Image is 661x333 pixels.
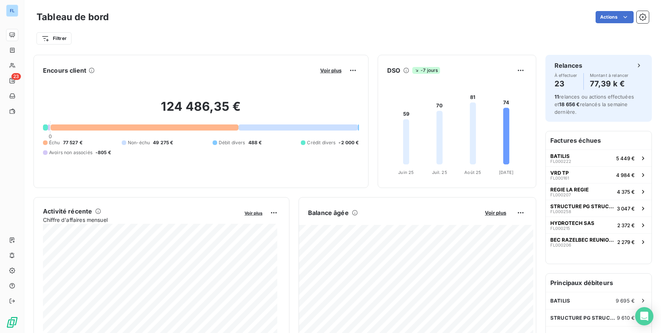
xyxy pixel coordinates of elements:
[308,208,349,217] h6: Balance âgée
[6,316,18,328] img: Logo LeanPay
[95,149,111,156] span: -805 €
[550,226,570,231] span: FL000215
[550,203,614,209] span: STRUCTURE PG STRUCTURE
[242,209,265,216] button: Voir plus
[43,66,86,75] h6: Encours client
[590,73,629,78] span: Montant à relancer
[555,94,634,115] span: relances ou actions effectuées et relancés la semaine dernière.
[153,139,173,146] span: 49 275 €
[550,186,589,193] span: REGIE LA REGIE
[546,150,651,166] button: BATILISFL0002225 449 €
[555,73,577,78] span: À effectuer
[11,73,21,80] span: 23
[63,139,83,146] span: 77 527 €
[49,139,60,146] span: Échu
[546,166,651,183] button: VRD TPFL0001614 984 €
[43,216,239,224] span: Chiffre d'affaires mensuel
[43,99,359,122] h2: 124 486,35 €
[550,220,594,226] span: HYDROTECH SAS
[550,176,569,180] span: FL000161
[555,78,577,90] h4: 23
[617,239,635,245] span: 2 279 €
[412,67,440,74] span: -7 jours
[546,131,651,150] h6: Factures échues
[616,298,635,304] span: 9 695 €
[432,170,447,175] tspan: Juil. 25
[590,78,629,90] h4: 77,39 k €
[37,32,72,45] button: Filtrer
[546,217,651,233] button: HYDROTECH SASFL0002152 372 €
[338,139,359,146] span: -2 000 €
[550,315,617,321] span: STRUCTURE PG STRUCTURE
[546,233,651,250] button: BEC RAZELBEC REUNION EASYNOVFL0002062 279 €
[485,210,506,216] span: Voir plus
[318,67,344,74] button: Voir plus
[550,209,571,214] span: FL000258
[387,66,400,75] h6: DSO
[307,139,335,146] span: Crédit divers
[499,170,513,175] tspan: [DATE]
[464,170,481,175] tspan: Août 25
[550,298,570,304] span: BATILIS
[398,170,414,175] tspan: Juin 25
[550,170,569,176] span: VRD TP
[219,139,245,146] span: Débit divers
[617,189,635,195] span: 4 375 €
[248,139,262,146] span: 488 €
[49,133,52,139] span: 0
[550,243,571,247] span: FL000206
[559,101,580,107] span: 18 656 €
[617,315,635,321] span: 9 610 €
[546,183,651,200] button: REGIE LA REGIEFL0002074 375 €
[37,10,109,24] h3: Tableau de bord
[635,307,653,325] div: Open Intercom Messenger
[320,67,342,73] span: Voir plus
[616,155,635,161] span: 5 449 €
[550,153,570,159] span: BATILIS
[49,149,92,156] span: Avoirs non associés
[546,274,651,292] h6: Principaux débiteurs
[617,206,635,212] span: 3 047 €
[550,237,614,243] span: BEC RAZELBEC REUNION EASYNOV
[550,159,571,164] span: FL000222
[43,207,92,216] h6: Activité récente
[483,209,508,216] button: Voir plus
[596,11,634,23] button: Actions
[546,200,651,217] button: STRUCTURE PG STRUCTUREFL0002583 047 €
[245,210,262,216] span: Voir plus
[6,5,18,17] div: FL
[616,172,635,178] span: 4 984 €
[128,139,150,146] span: Non-échu
[555,94,559,100] span: 11
[617,222,635,228] span: 2 372 €
[550,193,571,197] span: FL000207
[555,61,582,70] h6: Relances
